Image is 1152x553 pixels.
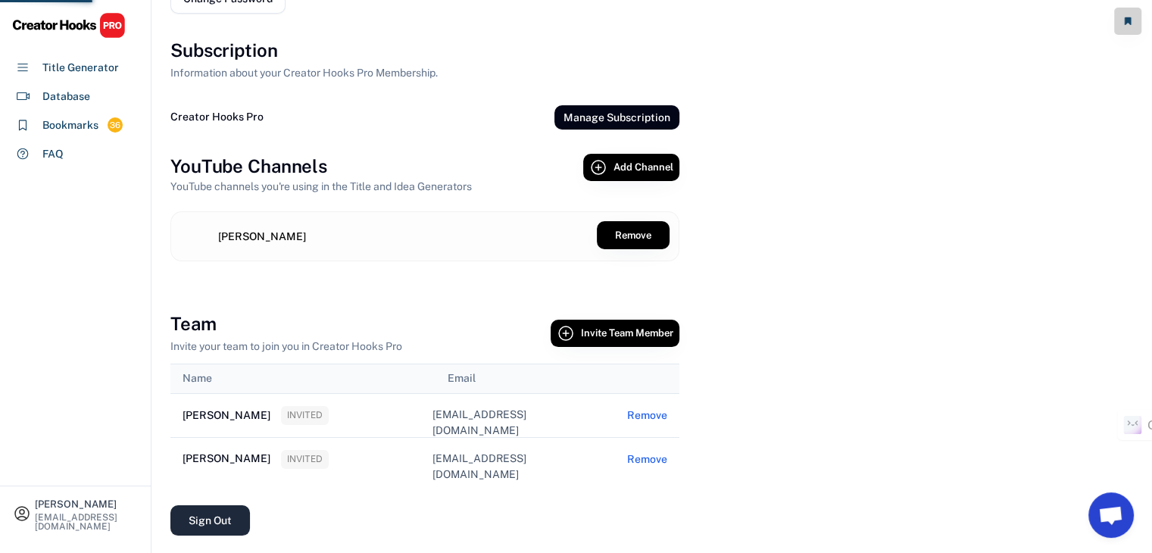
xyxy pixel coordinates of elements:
div: YouTube channels you're using in the Title and Idea Generators [170,179,472,195]
img: channels4_profile.jpg [180,221,211,252]
div: INVITED [287,409,323,422]
h3: Subscription [170,38,278,64]
div: Remove [607,451,667,467]
h3: Team [170,311,217,337]
div: Bookmarks [42,117,98,133]
a: Open chat [1088,492,1134,538]
div: Database [42,89,90,105]
div: [PERSON_NAME] [35,499,138,509]
div: FAQ [42,146,64,162]
div: Invite your team to join you in Creator Hooks Pro [170,339,402,355]
button: Add Channel [583,154,679,181]
div: [PERSON_NAME] [183,409,270,423]
img: CHPRO%20Logo.svg [12,12,126,39]
div: Remove [607,408,667,423]
div: Information about your Creator Hooks Pro Membership. [170,65,438,81]
div: [EMAIL_ADDRESS][DOMAIN_NAME] [432,451,595,483]
div: [EMAIL_ADDRESS][DOMAIN_NAME] [35,513,138,531]
div: [EMAIL_ADDRESS][DOMAIN_NAME] [432,407,595,439]
span: Add Channel [613,162,673,172]
button: Remove [597,221,670,249]
h3: YouTube Channels [170,154,327,180]
div: Name [183,370,212,386]
div: [PERSON_NAME] [218,229,306,245]
button: Sign Out [170,505,250,536]
div: Email [448,370,595,386]
span: Invite Team Member [581,328,673,338]
div: [PERSON_NAME] [183,452,270,466]
div: 36 [108,119,123,132]
div: Title Generator [42,60,119,76]
button: Manage Subscription [554,105,679,130]
div: INVITED [287,453,323,466]
div: Creator Hooks Pro [170,109,264,125]
button: Invite Team Member [551,320,679,347]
